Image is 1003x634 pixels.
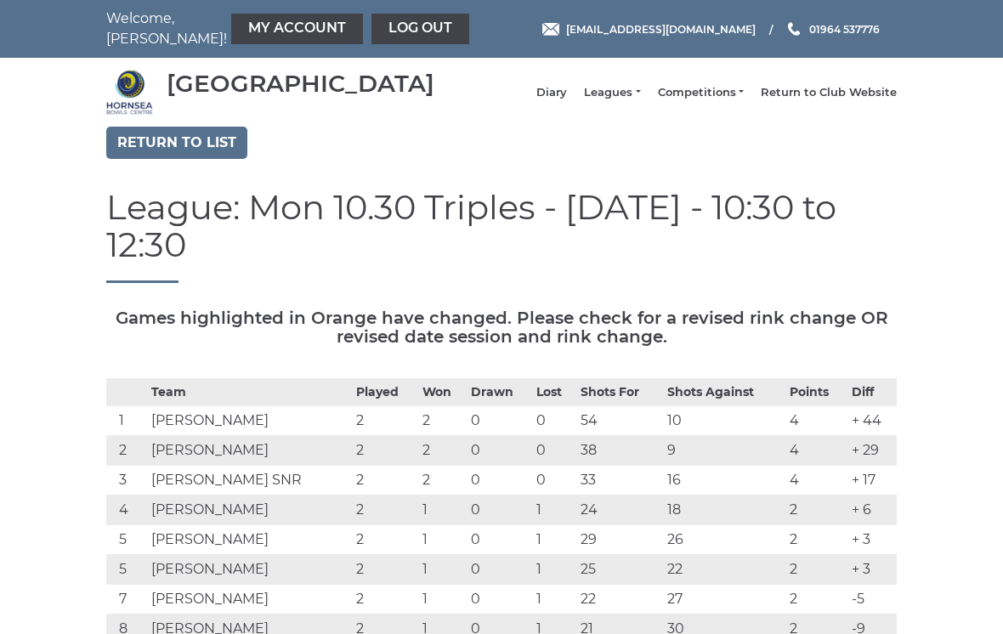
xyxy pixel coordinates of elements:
[785,555,847,585] td: 2
[106,406,147,436] td: 1
[418,555,467,585] td: 1
[467,466,533,495] td: 0
[788,22,800,36] img: Phone us
[167,71,434,97] div: [GEOGRAPHIC_DATA]
[352,436,418,466] td: 2
[809,22,880,35] span: 01964 537776
[467,585,533,614] td: 0
[106,69,153,116] img: Hornsea Bowls Centre
[785,525,847,555] td: 2
[532,585,576,614] td: 1
[467,436,533,466] td: 0
[663,436,786,466] td: 9
[418,466,467,495] td: 2
[542,21,756,37] a: Email [EMAIL_ADDRESS][DOMAIN_NAME]
[352,466,418,495] td: 2
[352,525,418,555] td: 2
[106,309,897,346] h5: Games highlighted in Orange have changed. Please check for a revised rink change OR revised date ...
[663,495,786,525] td: 18
[352,555,418,585] td: 2
[147,585,353,614] td: [PERSON_NAME]
[576,495,663,525] td: 24
[785,585,847,614] td: 2
[536,85,567,100] a: Diary
[847,379,897,406] th: Diff
[847,466,897,495] td: + 17
[106,466,147,495] td: 3
[663,525,786,555] td: 26
[147,436,353,466] td: [PERSON_NAME]
[532,555,576,585] td: 1
[576,466,663,495] td: 33
[352,406,418,436] td: 2
[467,406,533,436] td: 0
[418,379,467,406] th: Won
[663,466,786,495] td: 16
[418,436,467,466] td: 2
[106,8,421,49] nav: Welcome, [PERSON_NAME]!
[106,555,147,585] td: 5
[658,85,744,100] a: Competitions
[847,525,897,555] td: + 3
[106,495,147,525] td: 4
[576,379,663,406] th: Shots For
[847,585,897,614] td: -5
[467,555,533,585] td: 0
[532,406,576,436] td: 0
[231,14,363,44] a: My Account
[785,21,880,37] a: Phone us 01964 537776
[418,406,467,436] td: 2
[847,495,897,525] td: + 6
[147,525,353,555] td: [PERSON_NAME]
[576,525,663,555] td: 29
[566,22,756,35] span: [EMAIL_ADDRESS][DOMAIN_NAME]
[147,466,353,495] td: [PERSON_NAME] SNR
[147,406,353,436] td: [PERSON_NAME]
[532,379,576,406] th: Lost
[532,525,576,555] td: 1
[576,555,663,585] td: 25
[785,495,847,525] td: 2
[584,85,640,100] a: Leagues
[147,555,353,585] td: [PERSON_NAME]
[106,436,147,466] td: 2
[785,379,847,406] th: Points
[663,406,786,436] td: 10
[576,585,663,614] td: 22
[106,127,247,159] a: Return to list
[467,525,533,555] td: 0
[147,379,353,406] th: Team
[785,436,847,466] td: 4
[847,436,897,466] td: + 29
[371,14,469,44] a: Log out
[106,585,147,614] td: 7
[352,379,418,406] th: Played
[418,585,467,614] td: 1
[663,555,786,585] td: 22
[542,23,559,36] img: Email
[352,585,418,614] td: 2
[418,495,467,525] td: 1
[467,495,533,525] td: 0
[761,85,897,100] a: Return to Club Website
[532,436,576,466] td: 0
[847,406,897,436] td: + 44
[785,466,847,495] td: 4
[785,406,847,436] td: 4
[576,406,663,436] td: 54
[663,585,786,614] td: 27
[106,189,897,283] h1: League: Mon 10.30 Triples - [DATE] - 10:30 to 12:30
[847,555,897,585] td: + 3
[532,495,576,525] td: 1
[663,379,786,406] th: Shots Against
[352,495,418,525] td: 2
[576,436,663,466] td: 38
[467,379,533,406] th: Drawn
[532,466,576,495] td: 0
[147,495,353,525] td: [PERSON_NAME]
[106,525,147,555] td: 5
[418,525,467,555] td: 1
